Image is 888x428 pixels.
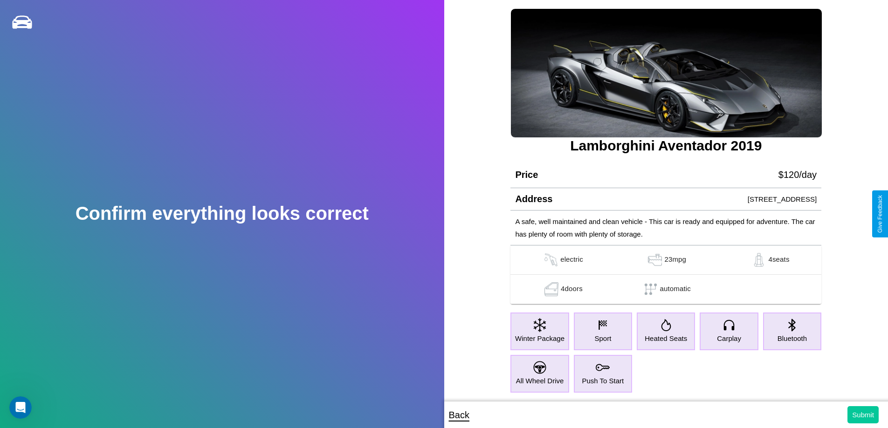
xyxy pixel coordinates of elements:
[9,396,32,419] iframe: Intercom live chat
[515,170,538,180] h4: Price
[750,253,768,267] img: gas
[560,253,583,267] p: electric
[510,138,821,154] h3: Lamborghini Aventador 2019
[76,203,369,224] h2: Confirm everything looks correct
[768,253,789,267] p: 4 seats
[646,253,664,267] img: gas
[542,253,560,267] img: gas
[660,282,691,296] p: automatic
[515,194,552,204] h4: Address
[847,406,879,423] button: Submit
[594,332,611,345] p: Sport
[778,332,807,345] p: Bluetooth
[748,193,817,205] p: [STREET_ADDRESS]
[717,332,741,345] p: Carplay
[645,332,687,345] p: Heated Seats
[542,282,561,296] img: gas
[561,282,583,296] p: 4 doors
[778,166,817,183] p: $ 120 /day
[582,374,624,387] p: Push To Start
[449,407,469,423] p: Back
[515,332,564,345] p: Winter Package
[516,374,564,387] p: All Wheel Drive
[664,253,686,267] p: 23 mpg
[877,195,883,233] div: Give Feedback
[515,215,817,240] p: A safe, well maintained and clean vehicle - This car is ready and equipped for adventure. The car...
[510,245,821,304] table: simple table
